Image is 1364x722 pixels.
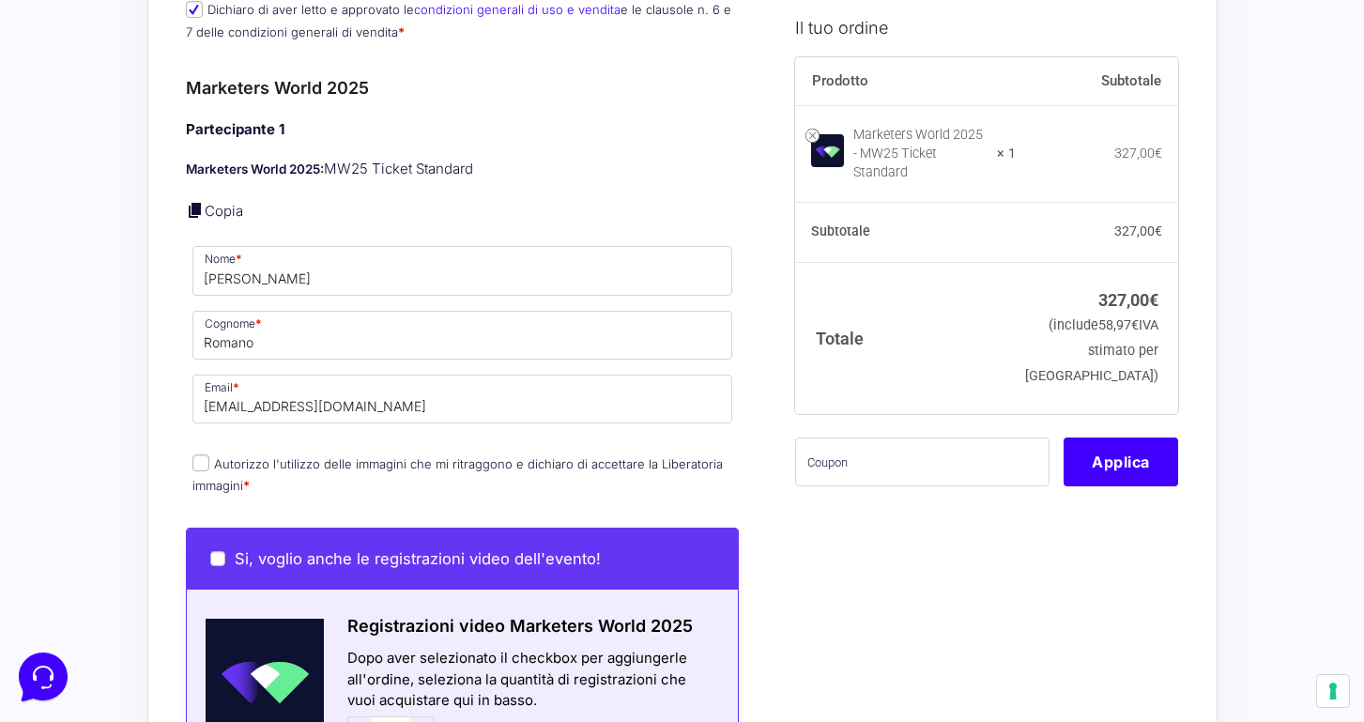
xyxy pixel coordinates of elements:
th: Subtotale [1016,56,1179,105]
span: € [1155,145,1162,160]
button: Messages [130,549,246,592]
a: Copia i dettagli dell'acquirente [186,201,205,220]
th: Prodotto [795,56,1016,105]
span: € [1155,223,1162,238]
button: Home [15,549,130,592]
strong: × 1 [997,144,1016,162]
button: Help [245,549,360,592]
p: Help [291,576,315,592]
p: MW25 Ticket Standard [186,159,740,180]
th: Totale [795,262,1016,413]
p: Messages [161,576,215,592]
span: 58,97 [1098,317,1139,333]
bdi: 327,00 [1114,145,1162,160]
span: € [1149,289,1158,309]
span: € [1131,317,1139,333]
strong: Marketers World 2025: [186,161,324,177]
a: Open Help Center [234,263,345,278]
input: Autorizzo l'utilizzo delle immagini che mi ritraggono e dichiaro di accettare la Liberatoria imma... [192,454,209,471]
bdi: 327,00 [1114,223,1162,238]
input: Si, voglio anche le registrazioni video dell'evento! [210,551,225,566]
span: Start a Conversation [135,199,263,214]
span: Your Conversations [30,105,152,120]
button: Applica [1064,437,1178,485]
small: (include IVA stimato per [GEOGRAPHIC_DATA]) [1025,317,1158,384]
iframe: Customerly Messenger Launcher [15,649,71,705]
input: Search for an Article... [42,303,307,322]
bdi: 327,00 [1098,289,1158,309]
span: Si, voglio anche le registrazioni video dell'evento! [235,549,601,568]
span: Find an Answer [30,263,128,278]
button: Start a Conversation [30,188,345,225]
h4: Partecipante 1 [186,119,740,141]
input: Dichiaro di aver letto e approvato lecondizioni generali di uso e venditae le clausole n. 6 e 7 d... [186,1,203,18]
img: dark [60,135,98,173]
span: Registrazioni video Marketers World 2025 [347,616,693,636]
label: Autorizzo l'utilizzo delle immagini che mi ritraggono e dichiaro di accettare la Liberatoria imma... [192,456,723,493]
button: Le tue preferenze relative al consenso per le tecnologie di tracciamento [1317,675,1349,707]
h3: Marketers World 2025 [186,75,740,100]
img: dark [90,135,128,173]
img: dark [30,135,68,173]
p: Home [56,576,88,592]
input: Coupon [795,437,1050,485]
a: Copia [205,202,243,220]
th: Subtotale [795,202,1016,262]
a: condizioni generali di uso e vendita [414,2,621,17]
img: Marketers World 2025 - MW25 Ticket Standard [811,134,844,167]
label: Dichiaro di aver letto e approvato le e le clausole n. 6 e 7 delle condizioni generali di vendita [186,2,731,38]
div: Marketers World 2025 - MW25 Ticket Standard [853,125,985,181]
h2: Hello from Marketers 👋 [15,15,315,75]
h3: Il tuo ordine [795,14,1178,39]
